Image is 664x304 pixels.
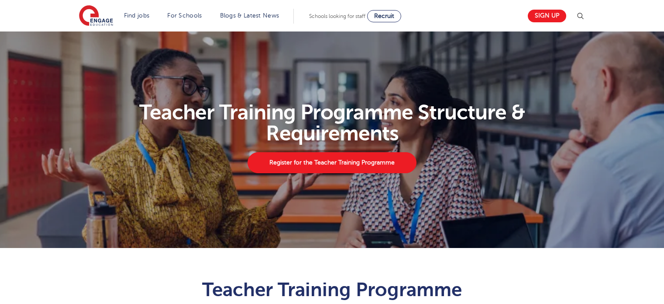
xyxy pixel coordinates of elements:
a: Recruit [367,10,401,22]
a: Find jobs [124,12,150,19]
span: Recruit [374,13,394,19]
img: Engage Education [79,5,113,27]
span: Schools looking for staff [309,13,365,19]
a: For Schools [167,12,202,19]
h1: Teacher Training Programme Structure & Requirements [74,102,590,144]
a: Register for the Teacher Training Programme [248,152,416,173]
a: Blogs & Latest News [220,12,279,19]
span: Teacher Training Programme [202,279,462,301]
a: Sign up [528,10,566,22]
